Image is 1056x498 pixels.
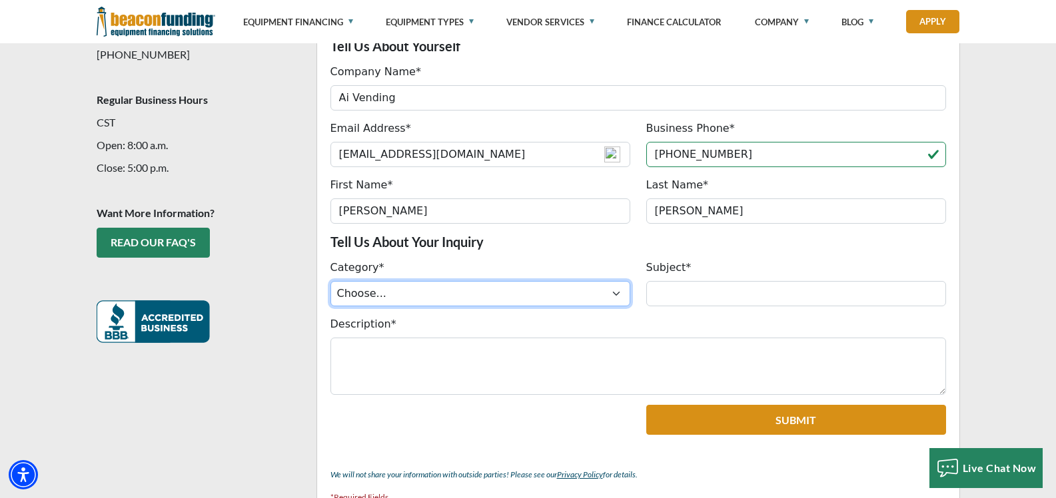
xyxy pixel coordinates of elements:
[97,115,300,130] p: CST
[97,160,300,176] p: Close: 5:00 p.m.
[330,121,411,136] label: Email Address*
[330,142,630,167] input: jdoe@gmail.com
[330,85,946,111] input: Beacon Funding
[330,198,630,224] input: John
[646,177,709,193] label: Last Name*
[330,316,396,332] label: Description*
[330,260,384,276] label: Category*
[330,177,393,193] label: First Name*
[97,228,210,258] a: READ OUR FAQ's - open in a new tab
[9,460,38,489] div: Accessibility Menu
[330,234,946,250] p: Tell Us About Your Inquiry
[330,38,946,54] p: Tell Us About Yourself
[646,198,946,224] input: Doe
[646,405,946,435] button: Submit
[97,206,215,219] strong: Want More Information?
[646,142,946,167] input: (555) 555-5555
[97,47,300,63] p: [PHONE_NUMBER]
[97,137,300,153] p: Open: 8:00 a.m.
[97,300,210,343] img: READ OUR FAQ's
[906,10,959,33] a: Apply
[646,121,735,136] label: Business Phone*
[330,64,421,80] label: Company Name*
[97,93,208,106] strong: Regular Business Hours
[557,469,603,479] a: Privacy Policy
[963,461,1037,474] span: Live Chat Now
[646,260,692,276] label: Subject*
[330,467,946,483] p: We will not share your information with outside parties! Please see our for details.
[929,448,1043,488] button: Live Chat Now
[330,405,492,446] iframe: reCAPTCHA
